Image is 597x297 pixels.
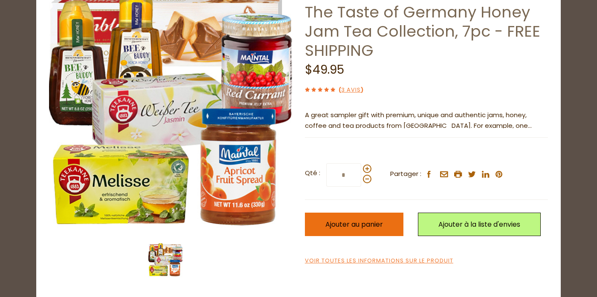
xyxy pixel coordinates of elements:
img: The Taste of Germany Honey Jam Tea Collection, 7pc - FREE SHIPPING [148,243,183,277]
a: 3 avis [341,86,361,95]
input: Qté : [326,163,361,187]
span: $49.95 [305,61,344,78]
button: Ajouter au panier [305,213,403,236]
strong: Qté : [305,168,320,179]
a: The Taste of Germany Honey Jam Tea Collection, 7pc - FREE SHIPPING [305,1,540,61]
span: Partager : [390,169,421,179]
p: A great sampler gift with premium, unique and authentic jams, honey, coffee and tea products from... [305,110,548,131]
span: ( ) [339,86,363,94]
a: Ajouter à la liste d'envies [418,213,541,236]
span: Ajouter au panier [325,219,383,229]
a: Voir toutes les informations sur le produit [305,257,453,265]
